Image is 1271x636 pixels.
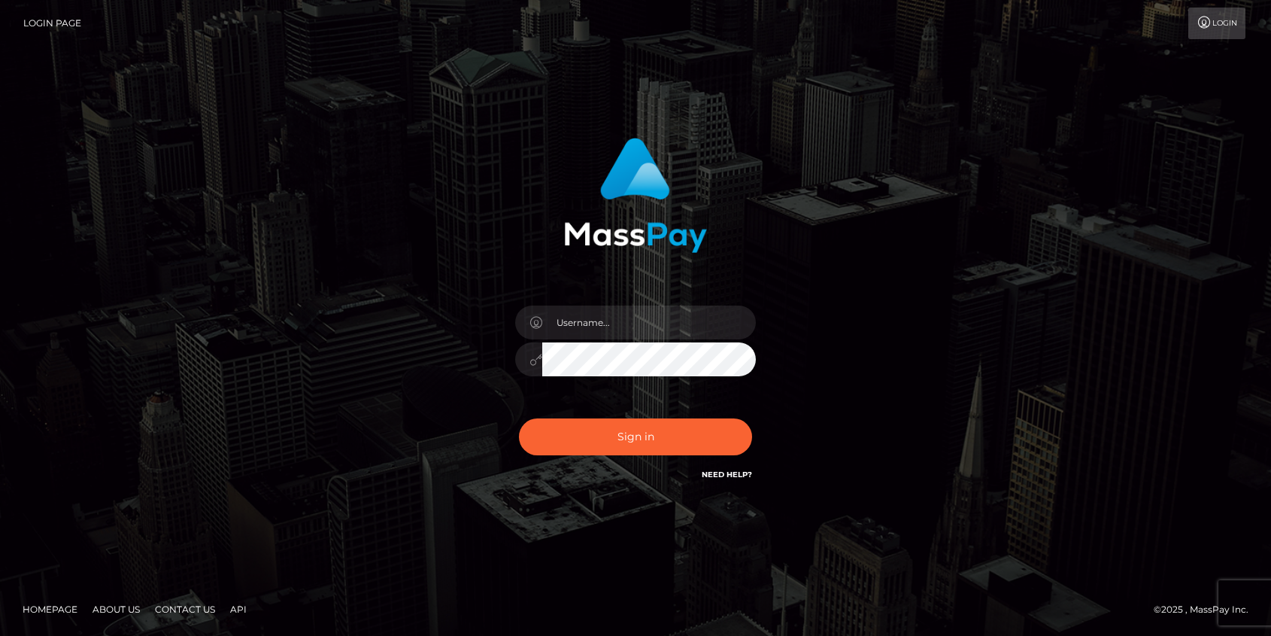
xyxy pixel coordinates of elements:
button: Sign in [519,418,752,455]
a: API [224,598,253,621]
a: Contact Us [149,598,221,621]
a: Login Page [23,8,81,39]
a: Homepage [17,598,83,621]
img: MassPay Login [564,138,707,253]
a: Login [1188,8,1245,39]
input: Username... [542,306,756,339]
a: Need Help? [702,470,752,479]
a: About Us [86,598,146,621]
div: © 2025 , MassPay Inc. [1154,601,1260,618]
